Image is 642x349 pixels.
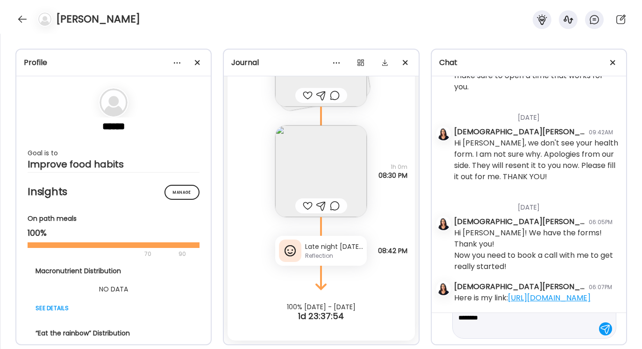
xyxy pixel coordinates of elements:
div: 09:42AM [589,128,613,137]
h2: Insights [28,185,200,199]
h4: [PERSON_NAME] [56,12,140,27]
div: 90 [178,248,187,260]
div: [DEMOGRAPHIC_DATA][PERSON_NAME] [454,126,585,138]
div: Hi [PERSON_NAME], we don't see your health form. I am not sure why. Apologies from our side. They... [454,138,619,182]
div: Reflection [305,252,363,260]
div: “Eat the rainbow” Distribution [36,328,192,338]
div: [DEMOGRAPHIC_DATA][PERSON_NAME] [454,281,585,292]
div: Goal is to [28,147,200,159]
span: 1h 0m [378,163,407,171]
img: avatars%2FmcUjd6cqKYdgkG45clkwT2qudZq2 [437,282,450,295]
div: Here is my link: [454,292,591,304]
div: 1d 23:37:54 [224,311,418,322]
img: avatars%2FmcUjd6cqKYdgkG45clkwT2qudZq2 [437,127,450,140]
img: avatars%2FmcUjd6cqKYdgkG45clkwT2qudZq2 [437,217,450,230]
img: bg-avatar-default.svg [38,13,51,26]
div: [DATE] [454,102,619,126]
div: 70 [28,248,176,260]
div: 06:07PM [589,283,612,291]
div: Improve food habits [28,159,200,170]
div: Journal [231,57,411,68]
span: 08:42 PM [378,247,407,255]
img: bg-avatar-default.svg [100,88,128,116]
div: Late night [DATE] meant I only have 6:30 sleep. Woke up tired, no breakfast and food didn’t give ... [305,242,363,252]
span: 08:30 PM [378,171,407,180]
div: 100% [28,227,200,239]
div: NO DATA [36,284,192,295]
div: Profile [24,57,203,68]
div: 100% [DATE] - [DATE] [224,303,418,311]
div: 06:05PM [589,218,613,226]
div: Chat [439,57,619,68]
div: [DEMOGRAPHIC_DATA][PERSON_NAME] [454,216,585,227]
div: On path meals [28,214,200,224]
a: [URL][DOMAIN_NAME] [508,292,591,303]
div: Manage [164,185,200,200]
div: Hi [PERSON_NAME]! We have the forms! Thank you! Now you need to book a call with me to get really... [454,227,619,272]
img: images%2F34M9xvfC7VOFbuVuzn79gX2qEI22%2FtkReTdtFBbE4XcKTOkzK%2FSu50waWnP4U7VrOt650O_240 [275,125,367,217]
div: Macronutrient Distribution [36,266,192,276]
div: [DATE] [454,191,619,216]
